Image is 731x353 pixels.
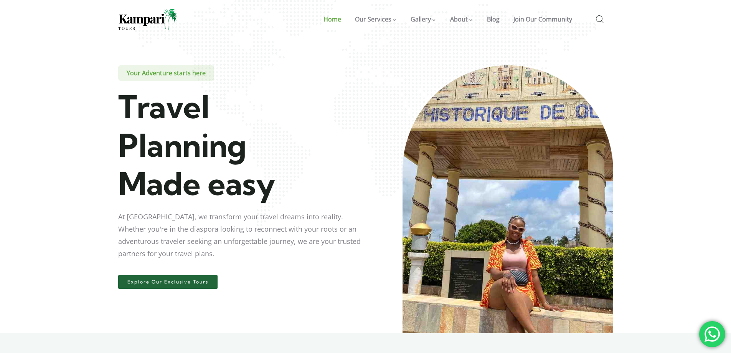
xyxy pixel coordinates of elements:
span: Explore Our Exclusive Tours [127,280,208,284]
span: Your Adventure starts here [118,65,214,81]
span: Join Our Community [513,15,572,23]
span: Travel Planning Made easy [118,87,276,203]
span: Gallery [411,15,431,23]
span: Our Services [355,15,391,23]
img: Home [118,9,178,30]
span: Home [323,15,341,23]
span: Blog [487,15,500,23]
span: About [450,15,468,23]
a: Explore Our Exclusive Tours [118,275,218,289]
div: At [GEOGRAPHIC_DATA], we transform your travel dreams into reality. Whether you're in the diaspor... [118,203,365,260]
div: 'Chat [699,321,725,347]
